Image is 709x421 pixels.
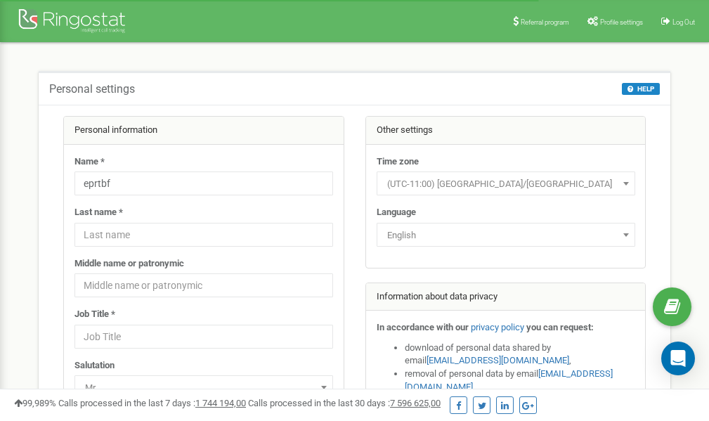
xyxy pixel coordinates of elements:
li: removal of personal data by email , [405,368,635,394]
span: Calls processed in the last 30 days : [248,398,441,408]
span: (UTC-11:00) Pacific/Midway [377,171,635,195]
input: Name [74,171,333,195]
u: 7 596 625,00 [390,398,441,408]
input: Last name [74,223,333,247]
strong: you can request: [526,322,594,332]
span: (UTC-11:00) Pacific/Midway [382,174,630,194]
span: Mr. [79,378,328,398]
span: English [382,226,630,245]
label: Job Title * [74,308,115,321]
strong: In accordance with our [377,322,469,332]
span: Referral program [521,18,569,26]
label: Name * [74,155,105,169]
a: [EMAIL_ADDRESS][DOMAIN_NAME] [427,355,569,365]
input: Middle name or patronymic [74,273,333,297]
div: Open Intercom Messenger [661,342,695,375]
div: Information about data privacy [366,283,646,311]
div: Other settings [366,117,646,145]
span: 99,989% [14,398,56,408]
a: privacy policy [471,322,524,332]
span: English [377,223,635,247]
label: Time zone [377,155,419,169]
span: Log Out [672,18,695,26]
div: Personal information [64,117,344,145]
span: Calls processed in the last 7 days : [58,398,246,408]
h5: Personal settings [49,83,135,96]
label: Last name * [74,206,123,219]
span: Mr. [74,375,333,399]
label: Language [377,206,416,219]
span: Profile settings [600,18,643,26]
label: Middle name or patronymic [74,257,184,271]
button: HELP [622,83,660,95]
li: download of personal data shared by email , [405,342,635,368]
input: Job Title [74,325,333,349]
label: Salutation [74,359,115,373]
u: 1 744 194,00 [195,398,246,408]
